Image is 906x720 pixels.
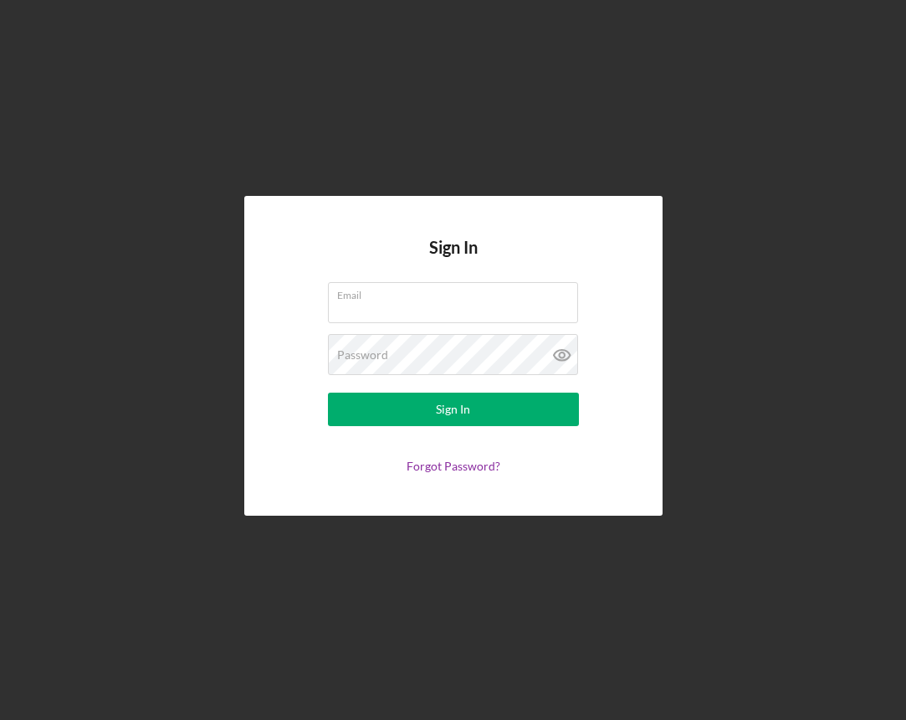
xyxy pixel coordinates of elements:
[429,238,478,282] h4: Sign In
[337,283,578,301] label: Email
[407,459,500,473] a: Forgot Password?
[337,348,388,362] label: Password
[436,393,470,426] div: Sign In
[328,393,579,426] button: Sign In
